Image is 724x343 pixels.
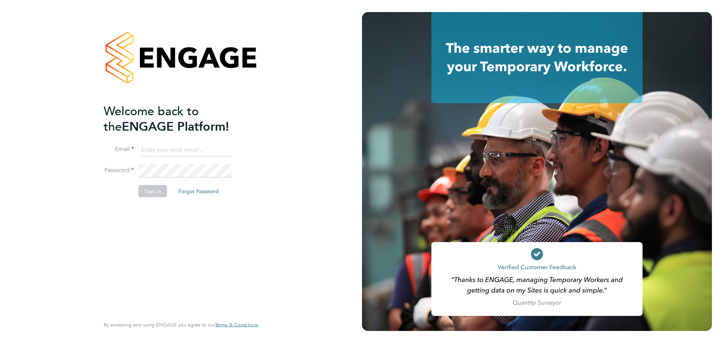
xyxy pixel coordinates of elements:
button: Sign In [138,185,167,197]
a: Terms & Conditions [215,322,258,328]
span: By accessing and using ENGAGE you agree to our [104,322,258,328]
input: Enter your work email... [138,143,232,157]
button: Forgot Password [172,185,225,197]
span: Welcome back to the [104,104,199,134]
label: Email [104,145,134,153]
label: Password [104,166,134,174]
h2: ENGAGE Platform! [104,103,251,134]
